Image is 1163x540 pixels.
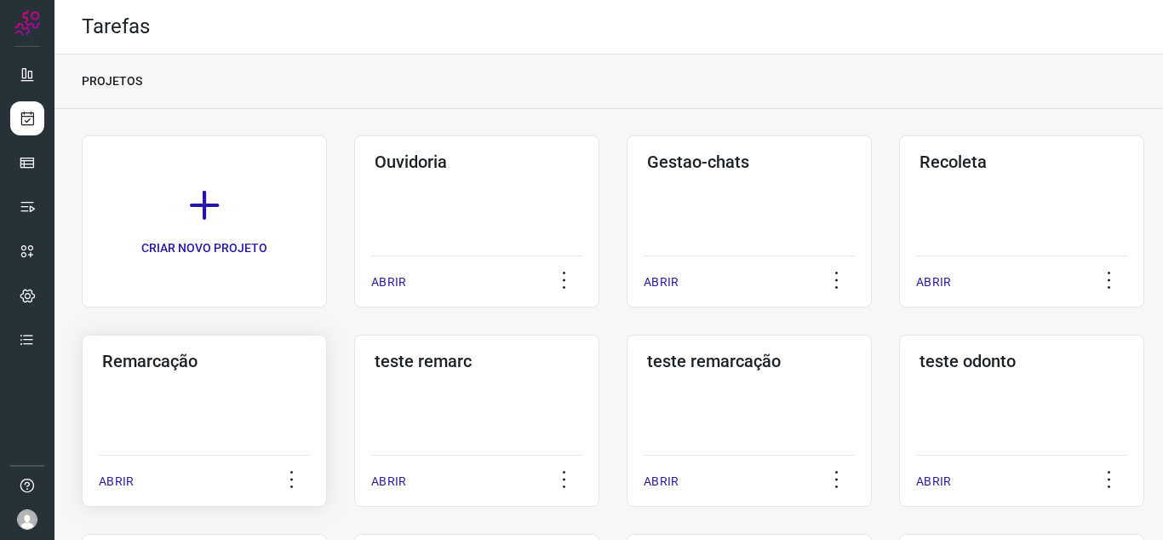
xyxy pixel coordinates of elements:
[371,473,406,491] p: ABRIR
[644,473,679,491] p: ABRIR
[82,72,142,90] p: PROJETOS
[375,152,579,172] h3: Ouvidoria
[375,351,579,371] h3: teste remarc
[920,152,1124,172] h3: Recoleta
[371,273,406,291] p: ABRIR
[17,509,37,530] img: avatar-user-boy.jpg
[916,473,951,491] p: ABRIR
[102,351,307,371] h3: Remarcação
[920,351,1124,371] h3: teste odonto
[644,273,679,291] p: ABRIR
[82,14,150,39] h2: Tarefas
[99,473,134,491] p: ABRIR
[647,351,851,371] h3: teste remarcação
[141,239,267,257] p: CRIAR NOVO PROJETO
[14,10,40,36] img: Logo
[647,152,851,172] h3: Gestao-chats
[916,273,951,291] p: ABRIR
